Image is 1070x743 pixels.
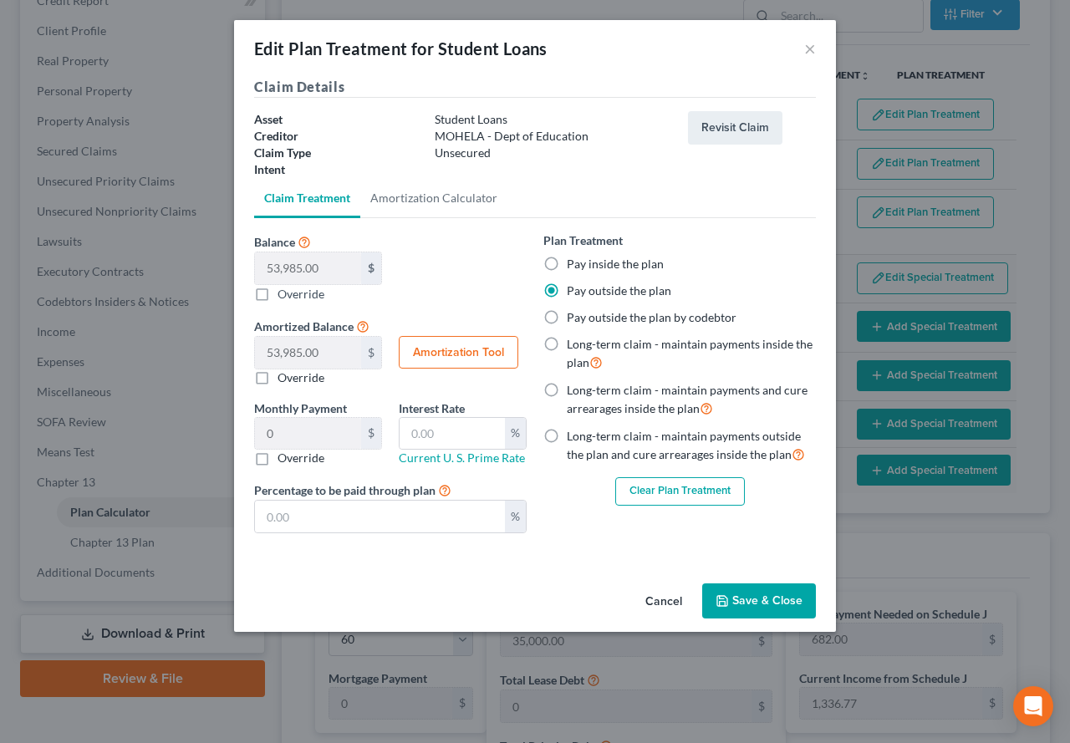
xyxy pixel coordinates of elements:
label: Pay outside the plan [567,282,671,299]
h5: Claim Details [254,77,816,98]
label: Interest Rate [399,399,465,417]
div: MOHELA - Dept of Education [426,128,680,145]
input: 0.00 [255,501,505,532]
div: Intent [246,161,426,178]
button: Clear Plan Treatment [615,477,745,506]
span: Percentage to be paid through plan [254,483,436,497]
input: 0.00 [255,337,361,369]
button: Revisit Claim [688,111,782,145]
div: $ [361,337,381,369]
div: % [505,501,526,532]
label: Long-term claim - maintain payments inside the plan [567,336,816,372]
input: 0.00 [255,418,361,450]
input: Balance $ Override [255,252,361,284]
div: Asset [246,111,426,128]
div: Unsecured [426,145,680,161]
a: Current U. S. Prime Rate [399,450,525,465]
label: Override [278,450,324,466]
button: Save & Close [702,583,816,618]
label: Plan Treatment [543,232,623,249]
div: % [505,418,526,450]
label: Monthly Payment [254,399,347,417]
div: Claim Type [246,145,426,161]
label: Long-term claim - maintain payments outside the plan and cure arrearages inside the plan [567,428,816,464]
div: Student Loans [426,111,680,128]
label: Pay inside the plan [567,256,664,272]
a: Claim Treatment [254,178,360,218]
span: Balance [254,235,295,249]
a: Amortization Calculator [360,178,507,218]
div: $ [361,252,381,284]
label: Override [278,369,324,386]
div: Open Intercom Messenger [1013,686,1053,726]
span: Amortized Balance [254,319,354,333]
div: $ [361,418,381,450]
label: Long-term claim - maintain payments and cure arrearages inside the plan [567,382,816,418]
input: 0.00 [400,418,505,450]
div: Creditor [246,128,426,145]
button: × [804,38,816,59]
button: Cancel [632,585,695,618]
div: Edit Plan Treatment for Student Loans [254,37,548,60]
button: Amortization Tool [399,336,518,369]
label: Pay outside the plan by codebtor [567,309,736,326]
label: Override [278,285,324,303]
